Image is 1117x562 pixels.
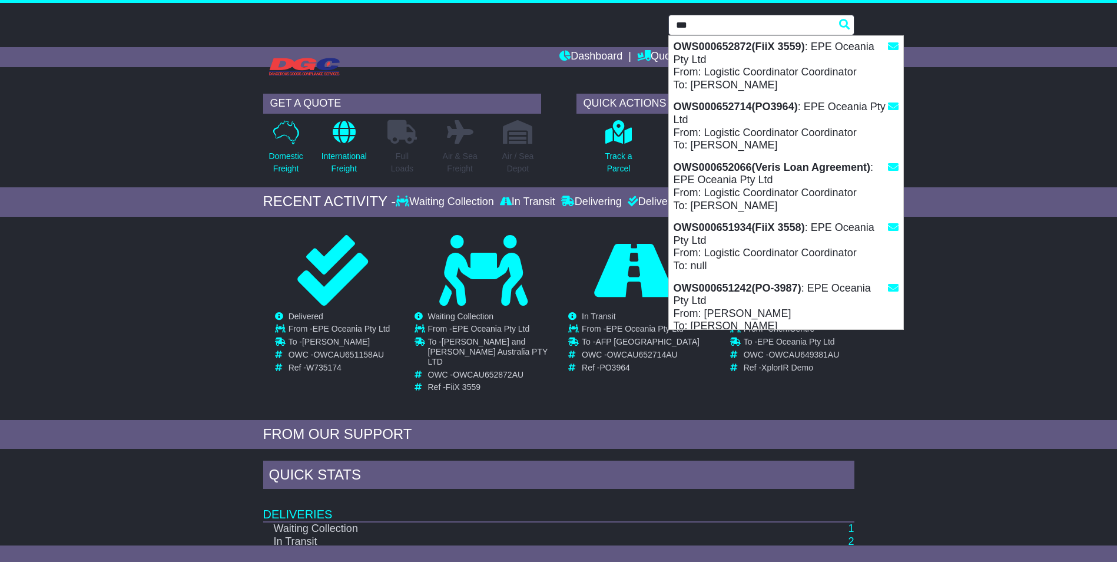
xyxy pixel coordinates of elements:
[744,350,840,363] td: OWC -
[744,337,840,350] td: To -
[582,312,616,321] span: In Transit
[387,150,417,175] p: Full Loads
[768,350,839,359] span: OWCAU649381AU
[263,522,722,535] td: Waiting Collection
[263,94,541,114] div: GET A QUOTE
[428,337,548,366] span: [PERSON_NAME] and [PERSON_NAME] Australia PTY LTD
[607,350,678,359] span: OWCAU652714AU
[302,337,370,346] span: [PERSON_NAME]
[558,196,625,209] div: Delivering
[669,36,903,96] div: : EPE Oceania Pty Ltd From: Logistic Coordinator Coordinator To: [PERSON_NAME]
[559,47,622,67] a: Dashboard
[604,120,632,181] a: Track aParcel
[582,324,700,337] td: From -
[268,120,303,181] a: DomesticFreight
[582,363,700,373] td: Ref -
[669,217,903,277] div: : EPE Oceania Pty Ltd From: Logistic Coordinator Coordinator To: null
[269,150,303,175] p: Domestic Freight
[669,277,903,338] div: : EPE Oceania Pty Ltd From: [PERSON_NAME] To: [PERSON_NAME]
[263,193,396,210] div: RECENT ACTIVITY -
[452,324,530,333] span: EPE Oceania Pty Ltd
[582,337,700,350] td: To -
[674,222,805,233] strong: OWS000651934(FiiX 3558)
[453,370,523,379] span: OWCAU652872AU
[289,324,390,337] td: From -
[263,535,722,548] td: In Transit
[428,312,494,321] span: Waiting Collection
[263,461,854,492] div: Quick Stats
[605,150,632,175] p: Track a Parcel
[674,282,801,294] strong: OWS000651242(PO-3987)
[321,120,367,181] a: InternationalFreight
[428,370,552,383] td: OWC -
[443,150,478,175] p: Air & Sea Freight
[289,350,390,363] td: OWC -
[637,47,707,67] a: Quote/Book
[757,337,835,346] span: EPE Oceania Pty Ltd
[669,96,903,156] div: : EPE Oceania Pty Ltd From: Logistic Coordinator Coordinator To: [PERSON_NAME]
[289,363,390,373] td: Ref -
[582,350,700,363] td: OWC -
[428,382,552,392] td: Ref -
[289,337,390,350] td: To -
[263,426,854,443] div: FROM OUR SUPPORT
[428,324,552,337] td: From -
[306,363,342,372] span: W735174
[669,157,903,217] div: : EPE Oceania Pty Ltd From: Logistic Coordinator Coordinator To: [PERSON_NAME]
[848,535,854,547] a: 2
[321,150,367,175] p: International Freight
[606,324,684,333] span: EPE Oceania Pty Ltd
[313,324,390,333] span: EPE Oceania Pty Ltd
[744,324,840,337] td: From -
[625,196,683,209] div: Delivered
[674,101,798,113] strong: OWS000652714(PO3964)
[497,196,558,209] div: In Transit
[761,363,813,372] span: XplorIR Demo
[595,337,700,346] span: AFP [GEOGRAPHIC_DATA]
[446,382,480,392] span: FiiX 3559
[313,350,384,359] span: OWCAU651158AU
[263,492,854,522] td: Deliveries
[599,363,629,372] span: PO3964
[396,196,496,209] div: Waiting Collection
[502,150,534,175] p: Air / Sea Depot
[428,337,552,369] td: To -
[744,363,840,373] td: Ref -
[768,324,814,333] span: ChemCentre
[848,523,854,534] a: 1
[289,312,323,321] span: Delivered
[576,94,854,114] div: QUICK ACTIONS
[674,41,805,52] strong: OWS000652872(FiiX 3559)
[674,161,870,173] strong: OWS000652066(Veris Loan Agreement)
